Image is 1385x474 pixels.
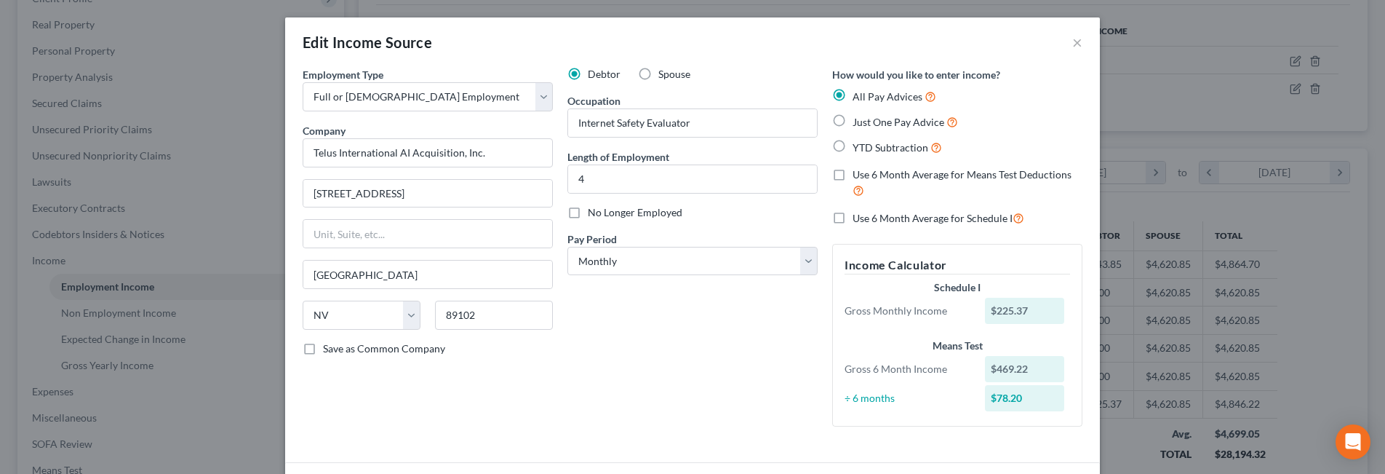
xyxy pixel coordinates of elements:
span: Save as Common Company [323,342,445,355]
h5: Income Calculator [845,256,1070,274]
div: Gross Monthly Income [837,304,978,318]
div: Means Test [845,339,1070,353]
label: Length of Employment [567,149,669,165]
div: ÷ 6 months [837,391,978,406]
input: Enter city... [303,261,552,288]
span: Spouse [658,68,690,80]
span: Pay Period [567,233,617,245]
div: Schedule I [845,280,1070,295]
span: Company [303,125,346,137]
span: All Pay Advices [853,90,922,103]
button: × [1072,33,1082,51]
input: Unit, Suite, etc... [303,220,552,248]
input: Enter address... [303,180,552,208]
div: $78.20 [985,385,1065,411]
input: Enter zip... [435,301,553,330]
label: Occupation [567,93,620,108]
div: Edit Income Source [303,32,432,52]
span: Use 6 Month Average for Schedule I [853,212,1013,224]
span: Employment Type [303,68,383,81]
input: Search company by name... [303,138,553,167]
input: -- [568,109,817,137]
span: Just One Pay Advice [853,116,944,128]
span: Debtor [588,68,620,80]
span: Use 6 Month Average for Means Test Deductions [853,168,1071,181]
label: How would you like to enter income? [832,67,1000,82]
span: YTD Subtraction [853,141,928,154]
div: Gross 6 Month Income [837,362,978,376]
div: Open Intercom Messenger [1336,424,1370,459]
div: $469.22 [985,356,1065,382]
div: $225.37 [985,298,1065,324]
input: ex: 2 years [568,165,817,193]
span: No Longer Employed [588,206,682,218]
